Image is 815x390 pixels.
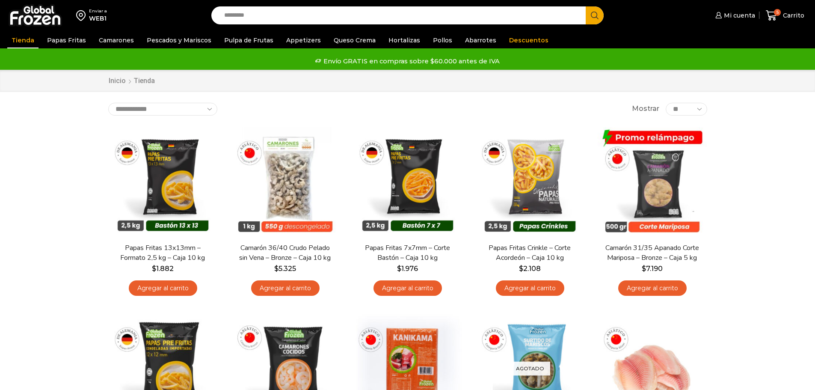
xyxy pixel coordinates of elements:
a: Agregar al carrito: “Camarón 36/40 Crudo Pelado sin Vena - Bronze - Caja 10 kg” [251,280,320,296]
a: Camarón 36/40 Crudo Pelado sin Vena – Bronze – Caja 10 kg [236,243,334,263]
a: Papas Fritas 13x13mm – Formato 2,5 kg – Caja 10 kg [113,243,212,263]
div: Enviar a [89,8,107,14]
a: Camarón 31/35 Apanado Corte Mariposa – Bronze – Caja 5 kg [603,243,701,263]
a: Camarones [95,32,138,48]
a: Tienda [7,32,39,48]
a: Appetizers [282,32,325,48]
img: address-field-icon.svg [76,8,89,23]
span: Carrito [781,11,804,20]
a: Agregar al carrito: “Papas Fritas 7x7mm - Corte Bastón - Caja 10 kg” [373,280,442,296]
select: Pedido de la tienda [108,103,217,116]
span: $ [397,265,401,273]
a: Mi cuenta [713,7,755,24]
a: Papas Fritas [43,32,90,48]
span: $ [519,265,523,273]
a: Queso Crema [329,32,380,48]
nav: Breadcrumb [108,76,155,86]
span: $ [152,265,156,273]
a: 5 Carrito [764,6,806,26]
span: $ [642,265,646,273]
a: Agregar al carrito: “Papas Fritas Crinkle - Corte Acordeón - Caja 10 kg” [496,280,564,296]
a: Abarrotes [461,32,501,48]
h1: Tienda [133,77,155,85]
bdi: 1.882 [152,265,174,273]
a: Agregar al carrito: “Papas Fritas 13x13mm - Formato 2,5 kg - Caja 10 kg” [129,280,197,296]
a: Hortalizas [384,32,424,48]
a: Agregar al carrito: “Camarón 31/35 Apanado Corte Mariposa - Bronze - Caja 5 kg” [618,280,687,296]
div: WEB1 [89,14,107,23]
a: Descuentos [505,32,553,48]
span: 5 [774,9,781,16]
bdi: 1.976 [397,265,418,273]
bdi: 7.190 [642,265,663,273]
p: Agotado [510,362,550,376]
a: Papas Fritas 7x7mm – Corte Bastón – Caja 10 kg [358,243,456,263]
a: Pescados y Mariscos [142,32,216,48]
a: Pulpa de Frutas [220,32,278,48]
span: $ [274,265,279,273]
button: Search button [586,6,604,24]
bdi: 2.108 [519,265,541,273]
a: Papas Fritas Crinkle – Corte Acordeón – Caja 10 kg [480,243,579,263]
a: Inicio [108,76,126,86]
span: Mostrar [632,104,659,114]
span: Mi cuenta [722,11,755,20]
a: Pollos [429,32,456,48]
bdi: 5.325 [274,265,296,273]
